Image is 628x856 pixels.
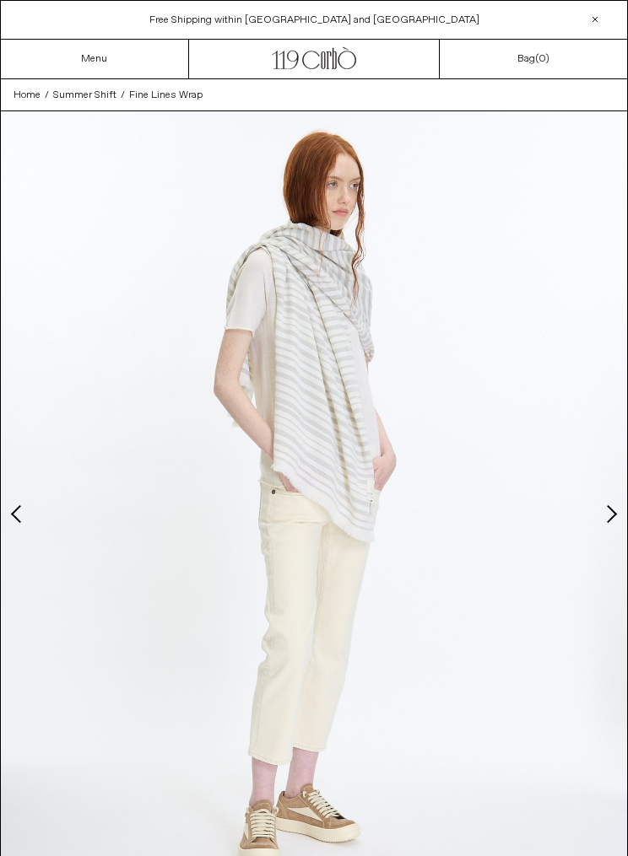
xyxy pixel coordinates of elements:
span: / [121,88,125,103]
button: Next slide [602,505,619,522]
span: 0 [539,52,545,66]
a: Fine Lines Wrap [129,88,203,103]
button: Previous slide [9,505,26,522]
a: Free Shipping within [GEOGRAPHIC_DATA] and [GEOGRAPHIC_DATA] [149,13,479,27]
span: / [45,88,49,103]
span: Summer Shift [53,89,116,102]
a: Summer Shift [53,88,116,103]
span: Fine Lines Wrap [129,89,203,102]
a: Home [14,88,41,103]
a: Bag() [517,51,549,67]
a: Menu [81,52,107,66]
span: Home [14,89,41,102]
span: ) [539,52,549,66]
